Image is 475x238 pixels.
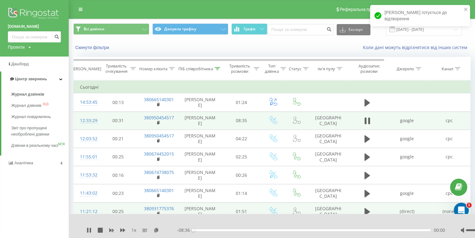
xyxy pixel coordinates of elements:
div: Статус [289,66,301,72]
td: 00:25 [99,202,138,221]
input: Пошук за номером [8,31,61,42]
td: 01:14 [222,184,261,202]
td: google [386,112,428,130]
div: Проекти [8,44,25,50]
td: cpc [428,148,470,166]
a: Дзвінки в реальному часіNEW [11,140,69,151]
div: 14:53:45 [80,96,92,108]
td: [PERSON_NAME] [178,148,222,166]
span: Дзвінки в реальному часі [11,142,58,149]
div: [PERSON_NAME] готується до відтворення [370,5,470,26]
span: Аналiтика [14,161,33,165]
button: Експорт [337,24,370,35]
td: [PERSON_NAME] [178,202,222,221]
td: 01:24 [222,93,261,112]
a: 380674738075 [144,169,174,175]
td: 04:22 [222,130,261,148]
a: Коли дані можуть відрізнятися вiд інших систем [363,44,470,50]
td: [PERSON_NAME] [178,130,222,148]
a: Центр звернень [1,72,69,87]
span: Звіт про пропущені необроблені дзвінки [11,125,66,137]
td: (direct) [386,202,428,221]
div: Аудіозапис розмови [354,63,384,74]
div: ПІБ співробітника [178,66,213,72]
td: google [386,184,428,202]
div: 12:33:29 [80,115,92,127]
button: close [464,7,468,13]
button: Скинути фільтри [73,45,112,50]
td: google [386,148,428,166]
button: Графік [231,23,267,35]
span: Журнал дзвінків [11,102,41,109]
td: 00:23 [99,184,138,202]
td: [GEOGRAPHIC_DATA] [308,112,349,130]
td: cpc [428,130,470,148]
a: 380950454517 [144,115,174,121]
span: Центр звернень [15,77,47,81]
img: Ringostat logo [8,6,61,22]
div: Джерело [397,66,414,72]
div: 11:21:12 [80,206,92,218]
a: 380950454517 [144,133,174,139]
td: 00:21 [99,130,138,148]
div: Номер клієнта [139,66,167,72]
td: [PERSON_NAME] [178,112,222,130]
iframe: Intercom live chat [454,203,469,218]
td: cpc [428,112,470,130]
td: [PERSON_NAME] [178,93,222,112]
div: 11:43:02 [80,187,92,199]
span: - 08:36 [177,227,193,233]
td: google [386,130,428,148]
td: 00:16 [99,166,138,184]
div: Accessibility label [192,229,194,231]
span: Дашборд [11,62,29,66]
a: 380665140301 [144,187,174,193]
a: Журнал повідомлень [11,111,69,122]
td: [GEOGRAPHIC_DATA] [308,202,349,221]
span: Журнал дзвінків [11,91,44,97]
div: Тривалість розмови [227,63,252,74]
span: 1 x [131,227,136,233]
div: Канал [442,66,453,72]
span: 00:00 [434,227,445,233]
td: [GEOGRAPHIC_DATA] [308,130,349,148]
td: cpc [428,184,470,202]
td: [GEOGRAPHIC_DATA] [308,148,349,166]
td: [PERSON_NAME] [178,184,222,202]
span: Реферальна програма [340,7,386,12]
a: [DOMAIN_NAME] [8,23,61,30]
a: Журнал дзвінківOLD [11,100,69,111]
div: Тип дзвінка [265,63,279,74]
div: Тривалість очікування [104,63,129,74]
td: (none) [428,202,470,221]
a: Журнал дзвінків [11,89,69,100]
td: 00:13 [99,93,138,112]
button: Всі дзвінки [73,23,149,35]
a: 380674452015 [144,151,174,157]
td: 02:25 [222,148,261,166]
td: [PERSON_NAME] [178,166,222,184]
td: 00:26 [222,166,261,184]
div: 12:03:52 [80,133,92,145]
td: [GEOGRAPHIC_DATA] [308,184,349,202]
td: 01:51 [222,202,261,221]
div: Ім'я пулу [318,66,335,72]
span: Журнал повідомлень [11,114,51,120]
td: 00:25 [99,148,138,166]
span: Графік [244,27,256,31]
td: 00:31 [99,112,138,130]
button: Джерела трафіку [152,23,228,35]
input: Пошук за номером [267,24,334,35]
a: Звіт про пропущені необроблені дзвінки [11,122,69,140]
a: 380931775376 [144,206,174,211]
span: Всі дзвінки [84,27,104,32]
div: [PERSON_NAME] [70,66,101,72]
a: 380665140301 [144,97,174,102]
div: 11:53:32 [80,169,92,181]
div: 11:55:01 [80,151,92,163]
span: 1 [467,203,472,208]
td: 08:35 [222,112,261,130]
